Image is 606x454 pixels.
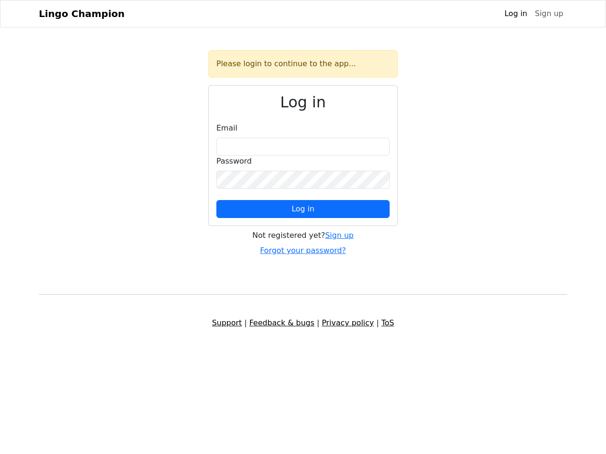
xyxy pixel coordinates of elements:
a: Privacy policy [322,318,374,327]
a: Lingo Champion [39,4,125,23]
a: Log in [500,4,531,23]
div: Not registered yet? [208,230,398,241]
button: Log in [216,200,390,218]
a: ToS [381,318,394,327]
a: Forgot your password? [260,246,346,255]
div: | | | [33,317,573,329]
div: Please login to continue to the app... [208,50,398,78]
a: Sign up [531,4,567,23]
span: Log in [292,204,314,213]
a: Feedback & bugs [249,318,314,327]
a: Support [212,318,242,327]
a: Sign up [325,231,354,240]
label: Password [216,156,252,167]
label: Email [216,122,237,134]
h2: Log in [216,93,390,111]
